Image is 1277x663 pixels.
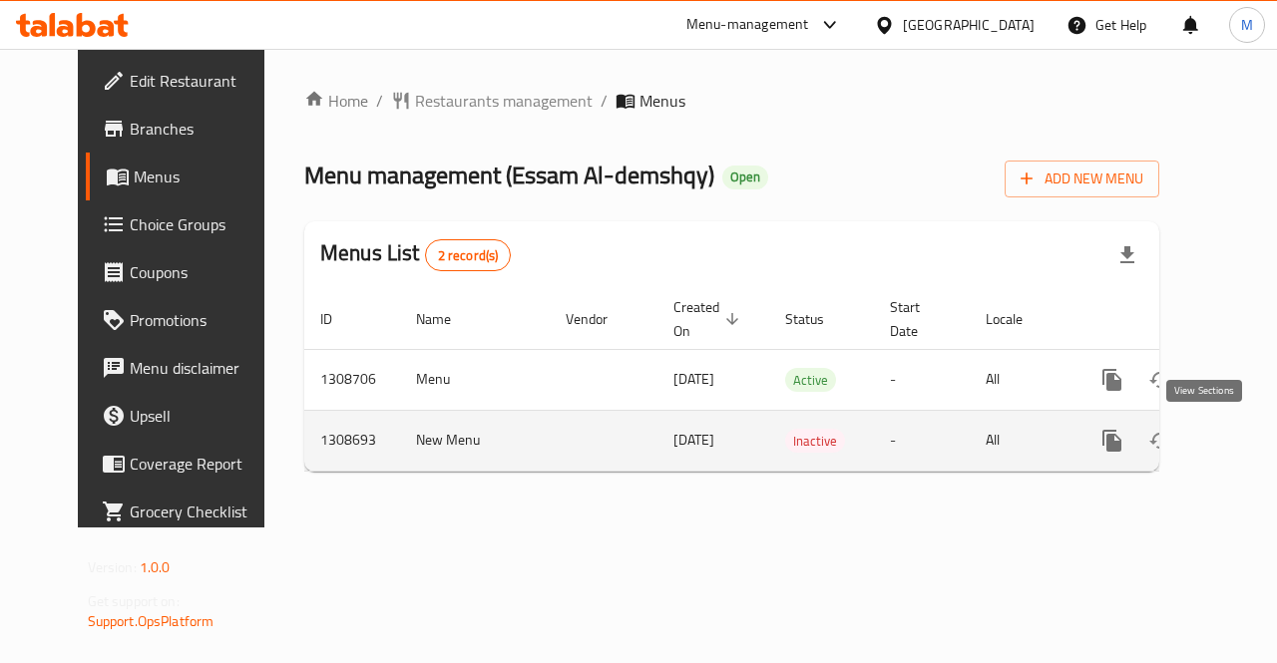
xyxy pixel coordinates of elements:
[86,200,291,248] a: Choice Groups
[1103,231,1151,279] div: Export file
[88,554,137,580] span: Version:
[130,212,275,236] span: Choice Groups
[1241,14,1253,36] span: M
[639,89,685,113] span: Menus
[130,404,275,428] span: Upsell
[1005,161,1159,197] button: Add New Menu
[304,349,400,410] td: 1308706
[320,307,358,331] span: ID
[304,89,1159,113] nav: breadcrumb
[130,499,275,523] span: Grocery Checklist
[86,153,291,200] a: Menus
[130,260,275,284] span: Coupons
[426,246,511,265] span: 2 record(s)
[86,440,291,488] a: Coverage Report
[601,89,608,113] li: /
[425,239,512,271] div: Total records count
[140,554,171,580] span: 1.0.0
[785,368,836,392] div: Active
[86,344,291,392] a: Menu disclaimer
[130,69,275,93] span: Edit Restaurant
[785,430,845,453] span: Inactive
[415,89,593,113] span: Restaurants management
[566,307,634,331] span: Vendor
[130,308,275,332] span: Promotions
[890,295,946,343] span: Start Date
[874,349,970,410] td: -
[903,14,1035,36] div: [GEOGRAPHIC_DATA]
[986,307,1049,331] span: Locale
[304,153,714,197] span: Menu management ( Essam Al-demshqy )
[673,295,745,343] span: Created On
[391,89,593,113] a: Restaurants management
[722,166,768,189] div: Open
[1136,356,1184,404] button: Change Status
[673,427,714,453] span: [DATE]
[86,248,291,296] a: Coupons
[134,165,275,188] span: Menus
[673,366,714,392] span: [DATE]
[304,410,400,471] td: 1308693
[86,488,291,535] a: Grocery Checklist
[785,369,836,392] span: Active
[416,307,477,331] span: Name
[304,89,368,113] a: Home
[970,349,1072,410] td: All
[785,429,845,453] div: Inactive
[400,410,550,471] td: New Menu
[1136,417,1184,465] button: Change Status
[970,410,1072,471] td: All
[1088,417,1136,465] button: more
[88,588,180,614] span: Get support on:
[320,238,511,271] h2: Menus List
[86,392,291,440] a: Upsell
[686,13,809,37] div: Menu-management
[86,296,291,344] a: Promotions
[785,307,850,331] span: Status
[400,349,550,410] td: Menu
[130,356,275,380] span: Menu disclaimer
[1088,356,1136,404] button: more
[722,168,768,185] span: Open
[874,410,970,471] td: -
[130,452,275,476] span: Coverage Report
[86,105,291,153] a: Branches
[376,89,383,113] li: /
[130,117,275,141] span: Branches
[88,608,214,634] a: Support.OpsPlatform
[86,57,291,105] a: Edit Restaurant
[1021,166,1143,191] span: Add New Menu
